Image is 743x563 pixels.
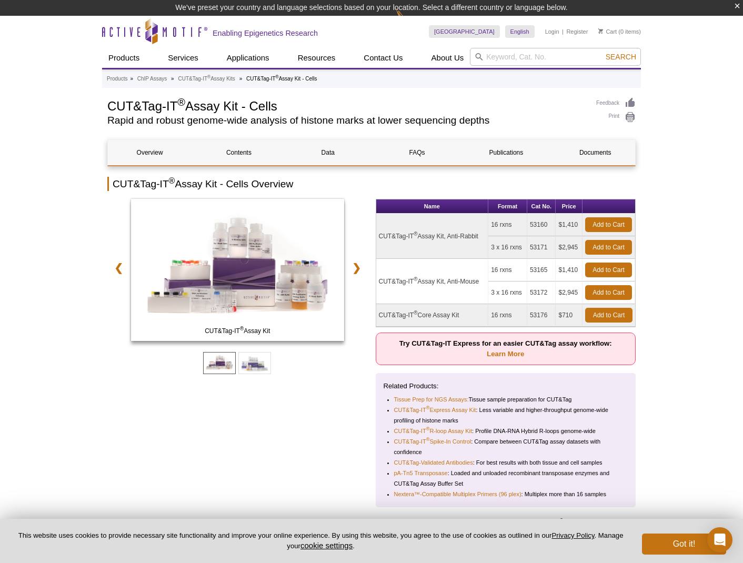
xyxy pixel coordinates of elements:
sup: ® [426,406,430,411]
li: : For best results with both tissue and cell samples [394,457,619,468]
a: About Us [425,48,470,68]
li: » [171,76,174,82]
a: Register [566,28,588,35]
h1: CUT&Tag-IT Assay Kit - Cells [107,97,586,113]
input: Keyword, Cat. No. [470,48,641,66]
td: $2,945 [556,281,583,304]
button: cookie settings [300,541,353,550]
p: Related Products: [384,381,628,391]
td: 53165 [527,259,556,281]
th: Name [376,199,489,214]
a: [GEOGRAPHIC_DATA] [429,25,500,38]
a: ChIP Assays [137,74,167,84]
td: $1,410 [556,259,583,281]
td: 3 x 16 rxns [488,281,527,304]
td: CUT&Tag-IT Assay Kit, Anti-Rabbit [376,214,489,259]
sup: ® [559,517,564,524]
sup: ® [426,427,430,432]
a: Add to Cart [585,217,632,232]
span: Search [606,53,636,61]
a: Add to Cart [585,263,632,277]
td: 53172 [527,281,556,304]
span: CUT&Tag-IT Assay Kit [133,326,342,336]
li: (0 items) [598,25,641,38]
a: Products [107,74,127,84]
a: Feedback [596,97,636,109]
a: Privacy Policy [551,531,594,539]
td: 16 rxns [488,214,527,236]
a: Add to Cart [585,308,632,323]
td: 53171 [527,236,556,259]
h2: CUT&Tag-IT Assay Kit - Cells Overview [107,177,636,191]
p: This website uses cookies to provide necessary site functionality and improve your online experie... [17,531,625,551]
td: $710 [556,304,583,327]
li: : Loaded and unloaded recombinant transposase enzymes and CUT&Tag Assay Buffer Set [394,468,619,489]
td: 16 rxns [488,304,527,327]
a: Publications [464,140,548,165]
li: CUT&Tag-IT Assay Kit - Cells [246,76,317,82]
a: Cart [598,28,617,35]
a: ❯ [345,256,368,280]
a: ❮ [107,256,130,280]
a: English [505,25,535,38]
a: CUT&Tag-IT®Spike-In Control [394,436,471,447]
h2: Enabling Epigenetics Research [213,28,318,38]
li: : Less variable and higher-throughput genome-wide profiling of histone marks [394,405,619,426]
img: Change Here [396,8,424,33]
button: Search [603,52,639,62]
li: » [130,76,133,82]
td: 16 rxns [488,259,527,281]
img: Your Cart [598,28,603,34]
sup: ® [426,437,430,443]
td: 53176 [527,304,556,327]
sup: ® [414,231,417,237]
a: CUT&Tag-Validated Antibodies [394,457,473,468]
a: Login [545,28,559,35]
a: Nextera™-Compatible Multiplex Primers (96 plex) [394,489,521,499]
sup: ® [177,96,185,108]
a: Documents [554,140,637,165]
li: Tissue sample preparation for CUT&Tag [394,394,619,405]
li: » [239,76,243,82]
a: Services [162,48,205,68]
th: Price [556,199,583,214]
li: : Compare between CUT&Tag assay datasets with confidence [394,436,619,457]
li: : Multiplex more than 16 samples [394,489,619,499]
sup: ® [414,310,417,316]
a: FAQs [375,140,459,165]
sup: ® [207,74,210,79]
h2: Rapid and robust genome-wide analysis of histone marks at lower sequencing depths [107,116,586,125]
strong: Try CUT&Tag-IT Express for an easier CUT&Tag assay workflow: [399,339,612,358]
div: Open Intercom Messenger [707,527,732,552]
td: $1,410 [556,214,583,236]
td: CUT&Tag-IT Core Assay Kit [376,304,489,327]
a: Learn More [487,350,524,358]
sup: ® [240,326,244,331]
li: : Profile DNA-RNA Hybrid R-loops genome-wide [394,426,619,436]
td: $2,945 [556,236,583,259]
img: CUT&Tag-IT Assay Kit [131,199,344,341]
a: Data [286,140,370,165]
a: CUT&Tag-IT®Assay Kits [178,74,235,84]
li: | [562,25,564,38]
sup: ® [276,74,279,79]
a: pA-Tn5 Transposase [394,468,448,478]
button: Got it! [642,534,726,555]
a: Products [102,48,146,68]
td: 53160 [527,214,556,236]
a: Contents [197,140,280,165]
a: Applications [220,48,276,68]
a: Resources [292,48,342,68]
sup: ® [169,176,175,185]
th: Cat No. [527,199,556,214]
a: Contact Us [357,48,409,68]
td: 3 x 16 rxns [488,236,527,259]
a: Print [596,112,636,123]
td: CUT&Tag-IT Assay Kit, Anti-Mouse [376,259,489,304]
a: Tissue Prep for NGS Assays: [394,394,469,405]
th: Format [488,199,527,214]
sup: ® [414,276,417,282]
a: CUT&Tag-IT®Express Assay Kit [394,405,476,415]
a: CUT&Tag-IT®R-loop Assay Kit [394,426,473,436]
p: is a method to investigate genomic localization of histone modifications and some transcription f... [107,518,454,549]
